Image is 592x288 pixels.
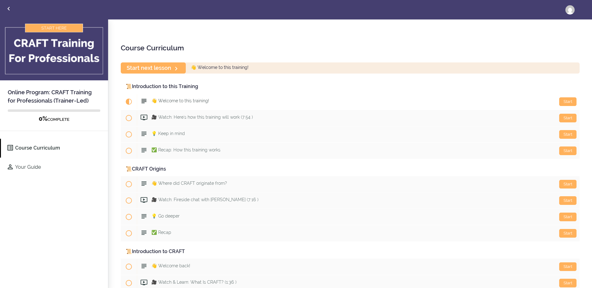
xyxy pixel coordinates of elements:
[1,158,108,177] a: Your Guide
[121,162,580,176] div: 📜CRAFT Origins
[0,0,17,19] a: Back to courses
[121,245,580,259] div: 📜Introduction to CRAFT
[559,213,577,221] div: Start
[121,94,580,110] a: Current item Start 👋 Welcome to this training!
[151,280,237,285] span: 🎥 Watch & Learn: What Is CRAFT? (1:36 )
[121,193,580,209] a: Start 🎥 Watch: Fireside chat with [PERSON_NAME] (7:16 )
[121,176,580,192] a: Start 👋 Where did CRAFT originate from?
[121,62,186,73] a: Start next lesson
[559,130,577,139] div: Start
[121,259,580,275] a: Start 👋 Welcome back!
[121,209,580,225] a: Start 💡 Go deeper
[559,229,577,238] div: Start
[559,279,577,287] div: Start
[151,98,209,103] span: 👋 Welcome to this training!
[559,180,577,188] div: Start
[121,126,580,142] a: Start 💡 Keep in mind
[121,225,580,241] a: Start ✅ Recap
[559,146,577,155] div: Start
[565,5,575,15] img: lnaab@red-rock.com
[121,110,580,126] a: Start 🎥 Watch: Here's how this training will work (7:54 )
[191,65,248,70] span: 👋 Welcome to this training!
[5,5,12,12] svg: Back to courses
[151,197,259,202] span: 🎥 Watch: Fireside chat with [PERSON_NAME] (7:16 )
[121,43,580,53] h2: Course Curriculum
[559,262,577,271] div: Start
[121,143,580,159] a: Start ✅ Recap: How this training works
[559,97,577,106] div: Start
[151,131,185,136] span: 💡 Keep in mind
[151,147,220,152] span: ✅ Recap: How this training works
[151,214,180,218] span: 💡 Go deeper
[151,181,227,186] span: 👋 Where did CRAFT originate from?
[8,115,100,123] div: COMPLETE
[151,115,253,120] span: 🎥 Watch: Here's how this training will work (7:54 )
[559,114,577,122] div: Start
[151,263,190,268] span: 👋 Welcome back!
[559,196,577,205] div: Start
[1,139,108,158] a: Course Curriculum
[151,230,171,235] span: ✅ Recap
[121,94,137,110] span: Current item
[39,115,47,122] span: 0%
[121,80,580,94] div: 📜Introduction to this Training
